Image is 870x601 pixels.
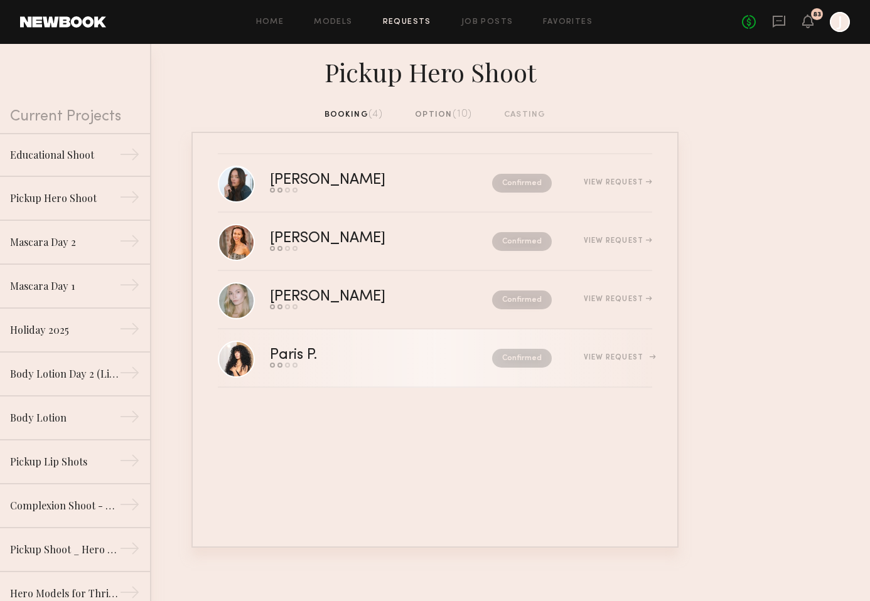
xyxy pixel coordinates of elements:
a: Home [256,18,284,26]
div: → [119,187,140,212]
div: 83 [813,11,821,18]
span: (10) [453,109,473,119]
div: Pickup Hero Shoot [10,191,119,206]
div: Paris P. [270,348,405,363]
a: Job Posts [461,18,513,26]
div: [PERSON_NAME] [270,173,439,188]
div: → [119,538,140,563]
div: Pickup Shoot _ Hero Products [10,542,119,557]
div: → [119,144,140,169]
div: → [119,231,140,256]
div: → [119,319,140,344]
nb-request-status: Confirmed [492,232,552,251]
div: Pickup Lip Shots [10,454,119,469]
div: Body Lotion [10,410,119,425]
div: → [119,363,140,388]
div: Pickup Hero Shoot [191,54,679,88]
div: View Request [584,237,652,245]
a: Favorites [543,18,593,26]
div: [PERSON_NAME] [270,231,439,246]
div: → [119,450,140,476]
nb-request-status: Confirmed [492,290,552,309]
div: Mascara Day 1 [10,279,119,294]
div: [PERSON_NAME] [270,290,439,304]
a: [PERSON_NAME]ConfirmedView Request [218,213,652,271]
div: Mascara Day 2 [10,235,119,250]
div: Holiday 2025 [10,322,119,338]
div: → [119,494,140,519]
div: Body Lotion Day 2 (Lip Macros) [10,366,119,381]
div: View Request [584,354,652,361]
nb-request-status: Confirmed [492,174,552,193]
div: Hero Models for Thrive Causemetics [10,586,119,601]
a: [PERSON_NAME]ConfirmedView Request [218,271,652,329]
a: [PERSON_NAME]ConfirmedView Request [218,154,652,213]
nb-request-status: Confirmed [492,349,552,368]
a: Paris P.ConfirmedView Request [218,329,652,388]
div: → [119,275,140,300]
a: Models [314,18,352,26]
div: option [415,108,472,122]
a: J [830,12,850,32]
div: → [119,407,140,432]
div: Educational Shoot [10,147,119,162]
div: Complexion Shoot - CC Cream + Concealer [10,498,119,513]
div: View Request [584,179,652,186]
div: View Request [584,295,652,303]
a: Requests [383,18,431,26]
